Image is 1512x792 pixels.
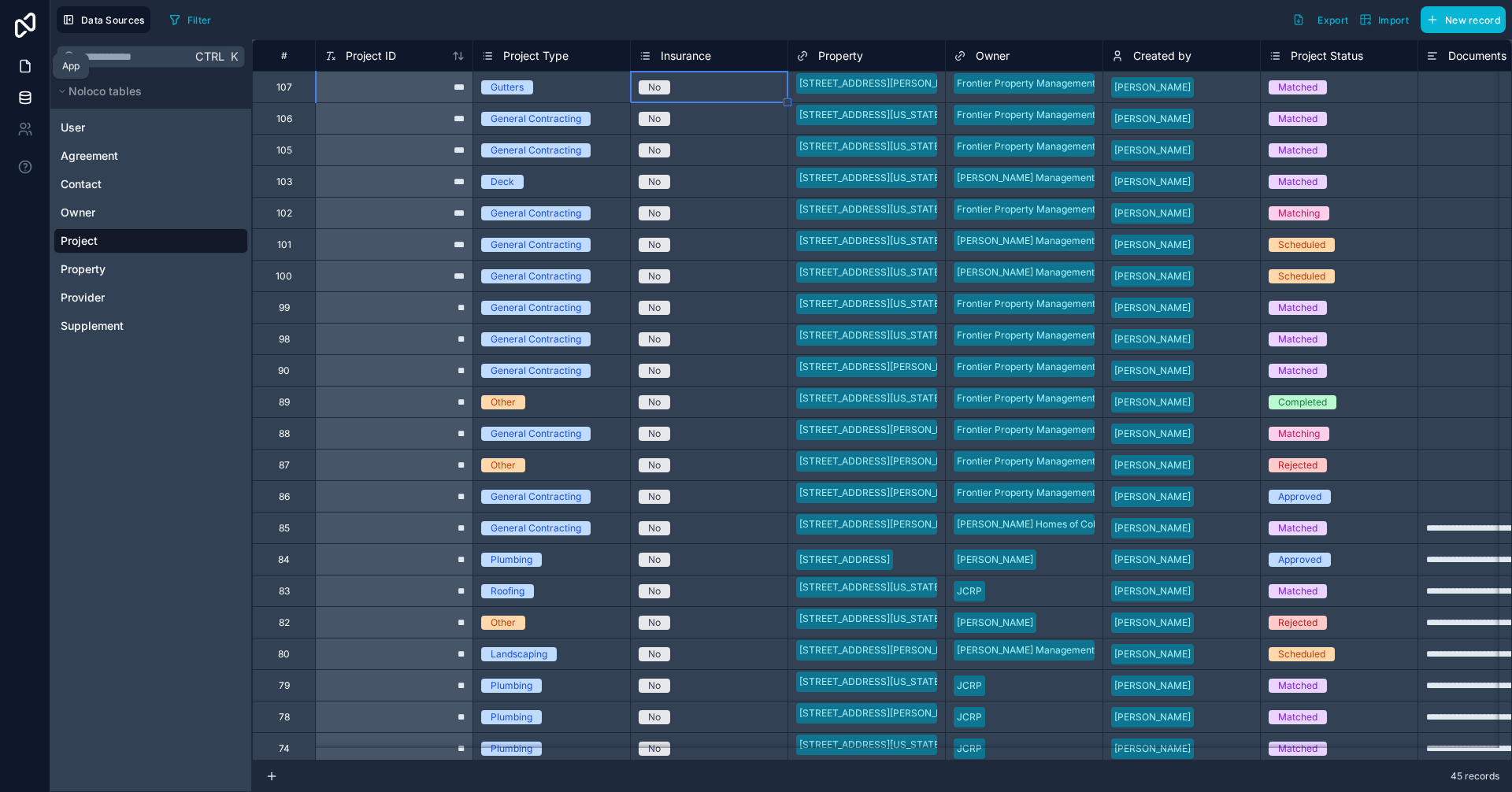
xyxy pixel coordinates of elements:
span: 45 records [1451,770,1499,783]
div: [PERSON_NAME] Management [957,643,1095,657]
div: No [648,395,661,409]
div: [STREET_ADDRESS][US_STATE] [799,612,943,626]
div: Completed [1278,395,1327,409]
div: Matched [1278,175,1317,189]
div: Roofing [491,584,524,598]
div: [STREET_ADDRESS][PERSON_NAME][US_STATE] [799,76,1019,91]
div: [STREET_ADDRESS][PERSON_NAME][US_STATE] [799,706,1019,720]
div: No [648,521,661,535]
div: Other [491,616,516,630]
span: Owner [976,48,1010,64]
span: Filter [187,14,212,26]
div: JCRP [957,584,982,598]
div: [PERSON_NAME] [1114,521,1191,535]
div: [PERSON_NAME] Management [957,171,1095,185]
div: Matched [1278,710,1317,724]
div: [STREET_ADDRESS][US_STATE] [799,297,943,311]
div: Frontier Property Management [957,202,1095,217]
div: No [648,553,661,567]
span: Project Status [1291,48,1363,64]
div: Frontier Property Management [957,108,1095,122]
div: [PERSON_NAME] [1114,647,1191,661]
div: General Contracting [491,490,581,504]
div: [STREET_ADDRESS][US_STATE] [799,675,943,689]
button: Export [1287,6,1354,33]
span: Project Type [503,48,569,64]
div: 84 [278,553,290,566]
div: [PERSON_NAME] Management [957,265,1095,279]
div: 105 [276,144,292,157]
div: No [648,301,661,315]
button: Import [1354,6,1414,33]
div: 86 [279,490,290,503]
div: General Contracting [491,238,581,252]
div: 80 [278,648,290,661]
div: Rejected [1278,616,1317,630]
div: Matching [1278,206,1320,220]
div: Matched [1278,679,1317,693]
div: 102 [276,207,292,220]
div: [STREET_ADDRESS] [799,553,890,567]
div: 100 [276,270,292,283]
div: Frontier Property Management [957,139,1095,154]
div: No [648,647,661,661]
button: New record [1421,6,1506,33]
div: JCRP [957,679,982,693]
div: [PERSON_NAME] [1114,269,1191,283]
div: [PERSON_NAME] [1114,742,1191,756]
div: General Contracting [491,143,581,157]
span: K [228,51,239,62]
div: JCRP [957,710,982,724]
div: [PERSON_NAME] [1114,143,1191,157]
div: No [648,332,661,346]
div: No [648,427,661,441]
div: Frontier Property Management [957,486,1095,500]
div: # [265,50,303,61]
span: Created by [1133,48,1191,64]
div: [PERSON_NAME] [1114,238,1191,252]
div: Matched [1278,521,1317,535]
div: [PERSON_NAME] [1114,301,1191,315]
div: 98 [279,333,290,346]
div: Frontier Property Management [957,297,1095,311]
div: [PERSON_NAME] [1114,175,1191,189]
div: No [648,143,661,157]
div: [PERSON_NAME] [1114,364,1191,378]
div: [STREET_ADDRESS][PERSON_NAME][US_STATE] [799,454,1019,468]
div: 82 [279,616,290,629]
div: Scheduled [1278,647,1325,661]
div: [STREET_ADDRESS][US_STATE] [799,265,943,279]
div: 87 [279,459,290,472]
div: Matching [1278,427,1320,441]
div: 103 [276,176,292,188]
div: No [648,269,661,283]
div: Matched [1278,584,1317,598]
div: [PERSON_NAME] Homes of Columbia [957,517,1123,531]
span: Property [818,48,863,64]
div: [PERSON_NAME] [957,616,1033,630]
div: No [648,710,661,724]
div: 78 [279,711,290,724]
div: 99 [279,302,290,314]
div: No [648,175,661,189]
div: [STREET_ADDRESS][US_STATE] [799,139,943,154]
div: No [648,206,661,220]
button: Data Sources [57,6,150,33]
span: Insurance [661,48,711,64]
div: No [648,742,661,756]
div: 107 [276,81,292,94]
button: Filter [163,8,217,31]
div: JCRP [957,742,982,756]
div: Frontier Property Management [957,328,1095,342]
div: [STREET_ADDRESS][US_STATE] [799,171,943,185]
div: Matched [1278,332,1317,346]
div: No [648,458,661,472]
div: No [648,679,661,693]
div: Plumbing [491,679,532,693]
div: Frontier Property Management [957,76,1095,91]
div: [PERSON_NAME] [1114,584,1191,598]
div: [STREET_ADDRESS][US_STATE] [799,234,943,248]
div: Other [491,395,516,409]
div: [PERSON_NAME] [1114,710,1191,724]
div: No [648,364,661,378]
